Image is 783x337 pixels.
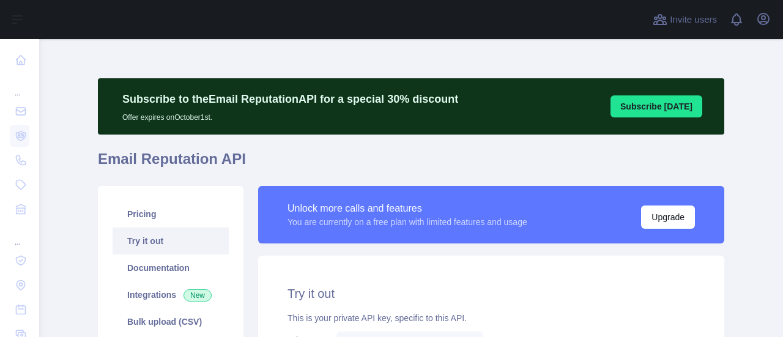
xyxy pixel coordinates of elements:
[10,73,29,98] div: ...
[113,308,229,335] a: Bulk upload (CSV)
[288,285,695,302] h2: Try it out
[610,95,702,117] button: Subscribe [DATE]
[113,228,229,254] a: Try it out
[10,223,29,247] div: ...
[122,108,458,122] p: Offer expires on October 1st.
[113,281,229,308] a: Integrations New
[288,216,527,228] div: You are currently on a free plan with limited features and usage
[113,201,229,228] a: Pricing
[288,312,695,324] div: This is your private API key, specific to this API.
[98,149,724,179] h1: Email Reputation API
[113,254,229,281] a: Documentation
[641,206,695,229] button: Upgrade
[670,13,717,27] span: Invite users
[288,201,527,216] div: Unlock more calls and features
[122,91,458,108] p: Subscribe to the Email Reputation API for a special 30 % discount
[650,10,719,29] button: Invite users
[184,289,212,302] span: New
